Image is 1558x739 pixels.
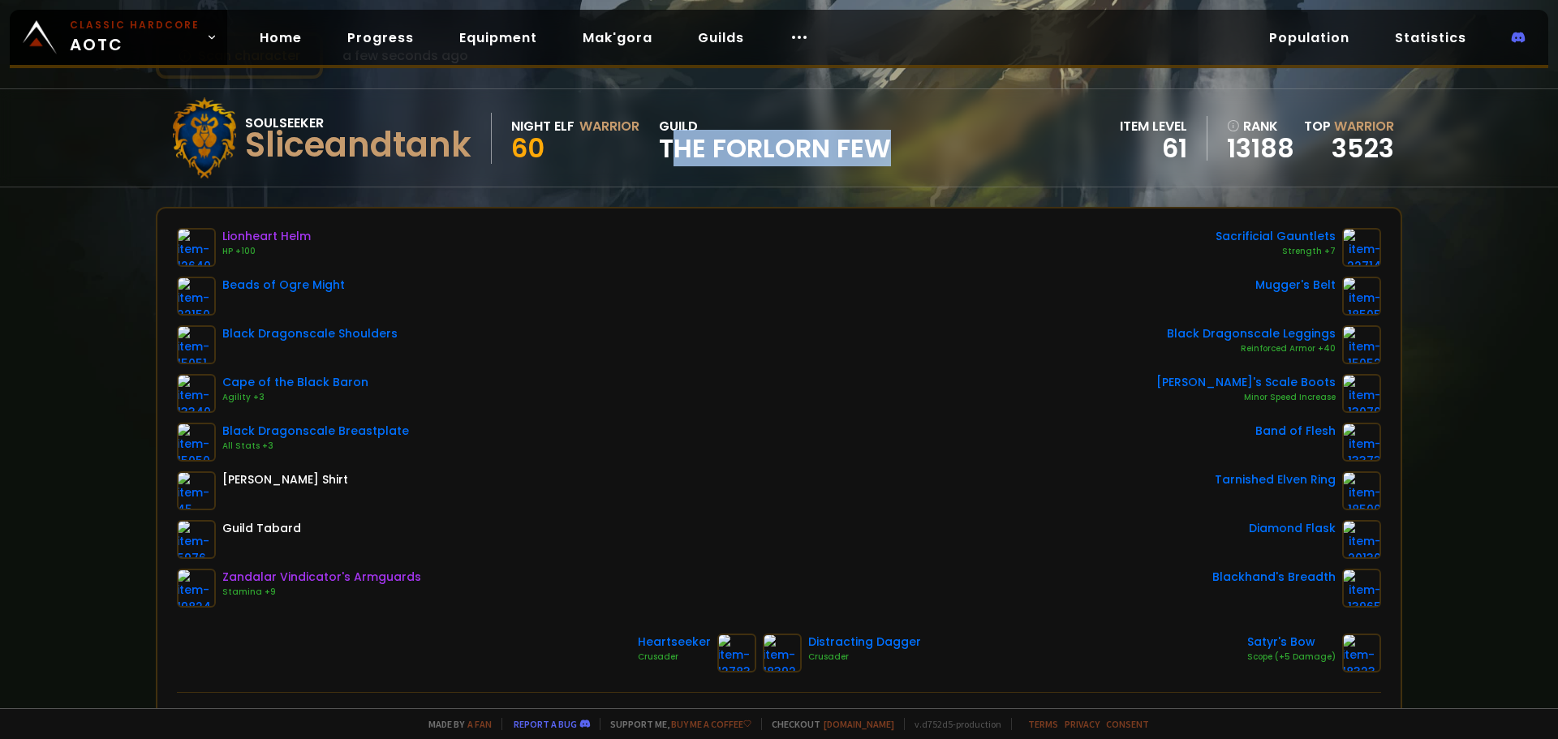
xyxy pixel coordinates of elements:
small: Classic Hardcore [70,18,200,32]
div: Agility +3 [222,391,368,404]
img: item-5976 [177,520,216,559]
span: AOTC [70,18,200,57]
a: Consent [1106,718,1149,730]
div: item level [1120,116,1187,136]
img: item-13373 [1342,423,1381,462]
div: Crusader [638,651,711,664]
span: Checkout [761,718,894,730]
a: Privacy [1065,718,1100,730]
div: Cape of the Black Baron [222,374,368,391]
div: Tarnished Elven Ring [1215,471,1336,488]
img: item-20130 [1342,520,1381,559]
span: Support me, [600,718,751,730]
div: Night Elf [511,116,575,136]
div: Zandalar Vindicator's Armguards [222,569,421,586]
img: item-13340 [177,374,216,413]
img: item-15051 [177,325,216,364]
img: item-15050 [177,423,216,462]
span: v. d752d5 - production [904,718,1001,730]
div: Guild Tabard [222,520,301,537]
div: guild [659,116,891,161]
a: Statistics [1382,21,1479,54]
img: item-22714 [1342,228,1381,267]
div: Top [1304,116,1394,136]
div: rank [1227,116,1294,136]
a: Classic HardcoreAOTC [10,10,227,65]
span: Warrior [1334,117,1394,135]
div: Black Dragonscale Leggings [1167,325,1336,342]
img: item-18392 [763,634,802,672]
span: The Forlorn Few [659,136,891,161]
div: Scope (+5 Damage) [1247,651,1336,664]
img: item-15052 [1342,325,1381,364]
div: Soulseeker [245,113,471,133]
div: Heartseeker [638,634,711,651]
a: [DOMAIN_NAME] [824,718,894,730]
div: [PERSON_NAME] Shirt [222,471,348,488]
a: Equipment [446,21,550,54]
div: [PERSON_NAME]'s Scale Boots [1156,374,1336,391]
a: Population [1256,21,1362,54]
img: item-13070 [1342,374,1381,413]
div: Black Dragonscale Shoulders [222,325,398,342]
img: item-45 [177,471,216,510]
div: Sacrificial Gauntlets [1216,228,1336,245]
a: Guilds [685,21,757,54]
div: Reinforced Armor +40 [1167,342,1336,355]
div: Minor Speed Increase [1156,391,1336,404]
div: 61 [1120,136,1187,161]
a: a fan [467,718,492,730]
img: item-19824 [177,569,216,608]
a: Buy me a coffee [671,718,751,730]
img: item-13965 [1342,569,1381,608]
div: Warrior [579,116,639,136]
a: 13188 [1227,136,1294,161]
span: 60 [511,130,544,166]
div: Mugger's Belt [1255,277,1336,294]
a: 3523 [1332,130,1394,166]
a: Home [247,21,315,54]
img: item-18500 [1342,471,1381,510]
div: All Stats +3 [222,440,409,453]
img: item-18323 [1342,634,1381,672]
div: Satyr's Bow [1247,634,1336,651]
div: Blackhand's Breadth [1212,569,1336,586]
div: Band of Flesh [1255,423,1336,440]
img: item-22150 [177,277,216,316]
img: item-18505 [1342,277,1381,316]
div: Beads of Ogre Might [222,277,345,294]
a: Terms [1028,718,1058,730]
a: Mak'gora [570,21,665,54]
span: Made by [419,718,492,730]
div: Diamond Flask [1249,520,1336,537]
a: Report a bug [514,718,577,730]
a: Progress [334,21,427,54]
div: Lionheart Helm [222,228,311,245]
div: Crusader [808,651,921,664]
div: Strength +7 [1216,245,1336,258]
div: Distracting Dagger [808,634,921,651]
div: Stamina +9 [222,586,421,599]
img: item-12640 [177,228,216,267]
div: Sliceandtank [245,133,471,157]
img: item-12783 [717,634,756,672]
div: Black Dragonscale Breastplate [222,423,409,440]
div: HP +100 [222,245,311,258]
